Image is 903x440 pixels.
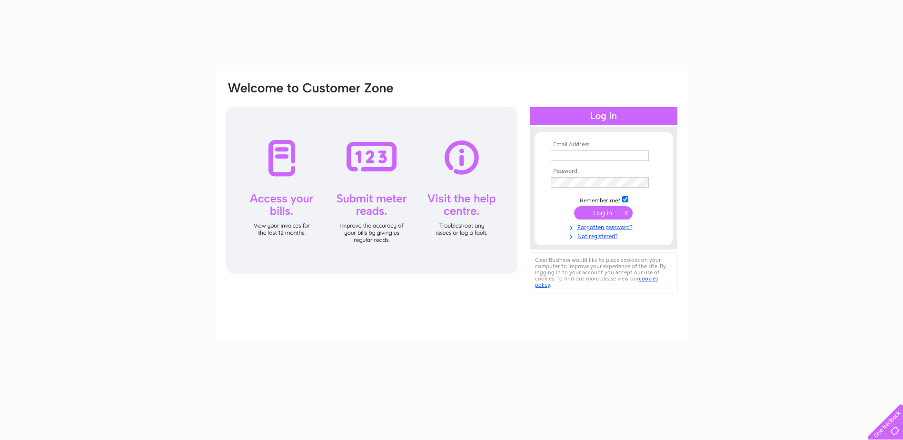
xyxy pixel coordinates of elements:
[551,231,659,240] a: Not registered?
[535,275,658,288] a: cookies policy
[574,206,633,220] input: Submit
[530,252,677,293] div: Clear Business would like to place cookies on your computer to improve your experience of the sit...
[548,195,659,204] td: Remember me?
[551,222,659,231] a: Forgotten password?
[548,168,659,175] th: Password:
[548,141,659,148] th: Email Address:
